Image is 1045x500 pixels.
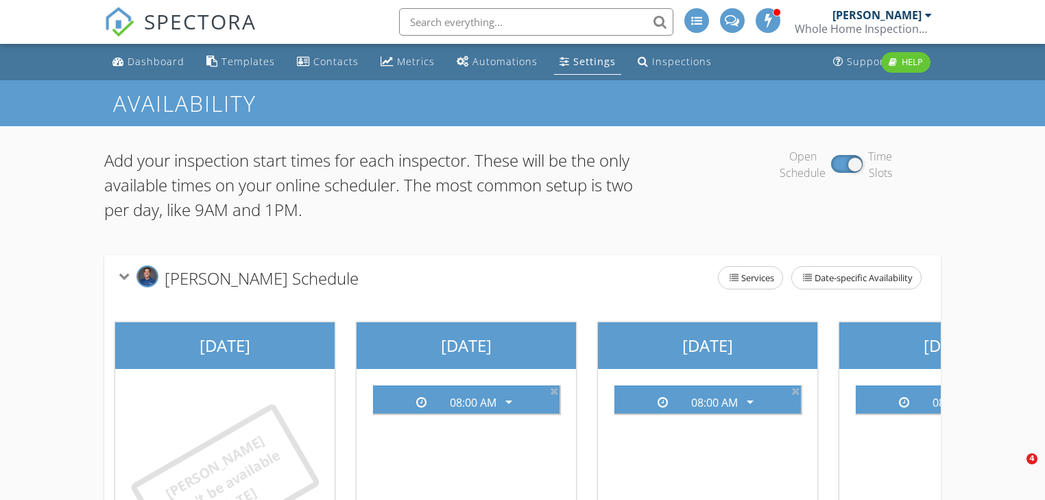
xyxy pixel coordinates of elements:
[1026,453,1037,464] span: 4
[451,49,543,75] a: Automations (Advanced)
[832,8,922,22] div: [PERSON_NAME]
[104,19,256,47] a: SPECTORA
[691,396,738,409] div: 08:00 AM
[397,55,435,68] div: Metrics
[998,453,1031,486] iframe: Intercom live chat
[357,322,576,369] div: [DATE]
[652,55,712,68] div: Inspections
[313,55,359,68] div: Contacts
[780,148,826,181] div: Open Schedule
[902,56,923,68] span: Help
[104,148,662,222] p: Add your inspection start times for each inspector. These will be the only available times on you...
[375,49,440,75] a: Metrics
[221,55,275,68] div: Templates
[573,55,616,68] div: Settings
[792,267,921,289] span: Date-specific Availability
[847,55,927,68] div: Support Center
[165,266,359,289] span: [PERSON_NAME] Schedule
[472,55,538,68] div: Automations
[201,49,280,75] a: Templates
[719,267,782,289] span: Services
[450,396,496,409] div: 08:00 AM
[933,396,979,409] div: 08:00 AM
[795,22,932,36] div: Whole Home Inspections, LLC
[632,49,717,75] a: Inspections
[104,7,134,37] img: The Best Home Inspection Software - Spectora
[399,8,673,36] input: Search everything...
[501,394,517,410] i: arrow_drop_down
[598,322,817,369] div: [DATE]
[868,148,892,181] div: Time Slots
[554,49,621,75] a: Settings
[107,49,190,75] a: Dashboard
[144,7,256,36] span: SPECTORA
[128,55,184,68] div: Dashboard
[136,265,158,287] img: inespiiquet_daviddion_1682c_web_square.jpg
[291,49,364,75] a: Contacts
[115,322,335,369] div: [DATE]
[742,394,758,410] i: arrow_drop_down
[113,91,932,115] h1: Availability
[828,49,933,75] a: Support Center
